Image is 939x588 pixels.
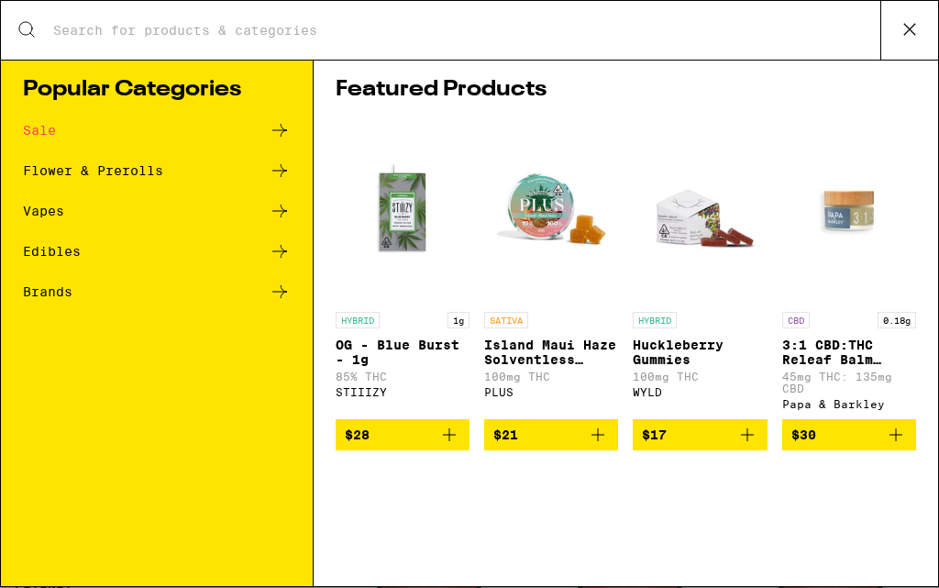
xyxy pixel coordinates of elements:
button: Add to bag [484,419,618,450]
img: PLUS - Island Maui Haze Solventless Gummies [484,119,618,303]
a: Sale [23,119,291,141]
div: Edibles [23,245,81,258]
a: Vapes [23,200,291,222]
span: $28 [345,427,370,442]
p: 45mg THC: 135mg CBD [782,371,916,394]
p: HYBRID [633,312,677,328]
button: Add to bag [782,419,916,450]
span: $17 [642,427,667,442]
img: Papa & Barkley - 3:1 CBD:THC Releaf Balm (15ml) - 180mg [782,119,916,303]
button: Add to bag [336,419,469,450]
a: Brands [23,281,291,303]
p: 100mg THC [484,371,618,383]
p: 3:1 CBD:THC Releaf Balm (15ml) - 180mg [782,338,916,367]
a: Open page for Island Maui Haze Solventless Gummies from PLUS [484,119,618,419]
p: 1g [447,312,469,328]
a: Open page for OG - Blue Burst - 1g from STIIIZY [336,119,469,419]
span: $21 [493,427,518,442]
input: Search for products & categories [52,22,880,39]
p: 100mg THC [633,371,767,383]
div: Flower & Prerolls [23,164,163,177]
a: Open page for 3:1 CBD:THC Releaf Balm (15ml) - 180mg from Papa & Barkley [782,119,916,419]
div: STIIIZY [336,386,469,398]
p: Island Maui Haze Solventless Gummies [484,338,618,367]
span: Hi. Need any help? [11,13,132,28]
p: Huckleberry Gummies [633,338,767,367]
p: CBD [782,312,810,328]
img: WYLD - Huckleberry Gummies [633,119,767,303]
div: Papa & Barkley [782,398,916,410]
p: OG - Blue Burst - 1g [336,338,469,367]
h1: Popular Categories [23,79,291,101]
div: Vapes [23,205,64,217]
div: Brands [23,285,72,298]
span: $30 [791,427,816,442]
button: Add to bag [633,419,767,450]
div: Sale [23,124,56,137]
p: 0.18g [878,312,916,328]
h1: Featured Products [336,79,916,101]
p: 85% THC [336,371,469,383]
a: Open page for Huckleberry Gummies from WYLD [633,119,767,419]
a: Flower & Prerolls [23,160,291,182]
img: STIIIZY - OG - Blue Burst - 1g [336,119,469,303]
p: SATIVA [484,312,528,328]
div: WYLD [633,386,767,398]
p: HYBRID [336,312,380,328]
div: PLUS [484,386,618,398]
a: Edibles [23,240,291,262]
